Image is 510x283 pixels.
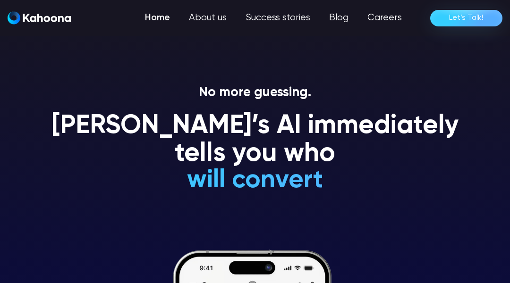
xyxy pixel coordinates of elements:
a: Success stories [236,8,320,27]
div: Let’s Talk! [449,10,484,25]
p: No more guessing. [25,85,484,101]
a: Careers [358,8,411,27]
a: About us [179,8,236,27]
h1: [PERSON_NAME]’s AI immediately tells you who [25,112,484,168]
a: home [8,11,71,25]
h1: will convert [116,166,394,194]
a: Let’s Talk! [430,10,502,26]
a: Blog [320,8,358,27]
img: Kahoona logo white [8,11,71,25]
a: Home [136,8,179,27]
